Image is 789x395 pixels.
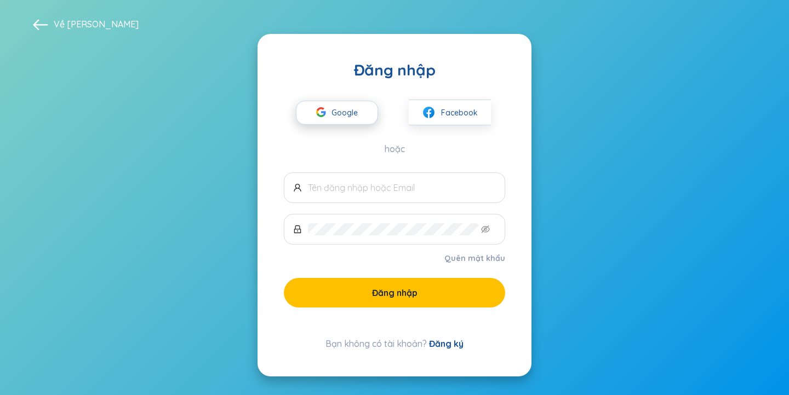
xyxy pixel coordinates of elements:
[409,100,491,125] button: facebookFacebook
[441,107,478,119] span: Facebook
[293,183,302,192] span: user
[284,278,505,307] button: Đăng nhập
[293,225,302,234] span: lock
[372,287,418,299] span: Đăng nhập
[67,19,139,30] a: [PERSON_NAME]
[284,143,505,155] div: hoặc
[331,101,363,124] span: Google
[429,338,464,349] a: Đăng ký
[296,101,378,125] button: Google
[284,337,505,350] div: Bạn không có tài khoản?
[422,106,436,119] img: facebook
[54,18,139,30] span: Về
[284,60,505,80] div: Đăng nhập
[308,182,496,194] input: Tên đăng nhập hoặc Email
[444,253,505,264] a: Quên mật khẩu
[481,225,490,234] span: eye-invisible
